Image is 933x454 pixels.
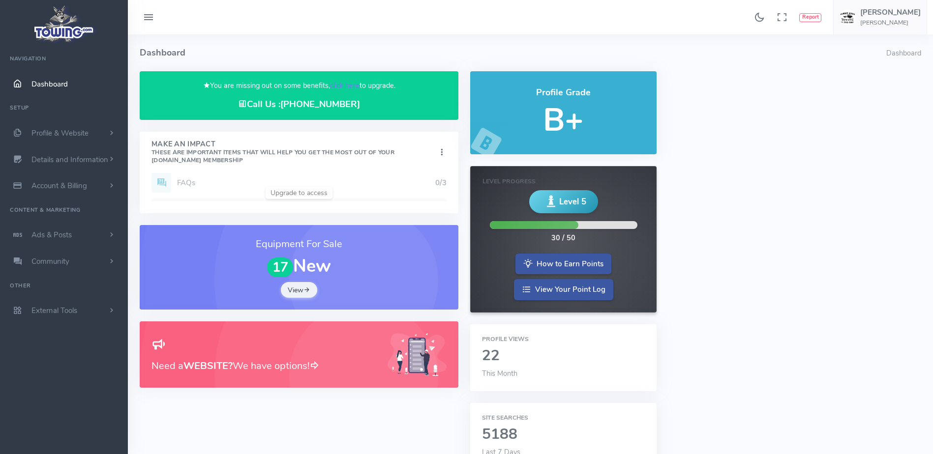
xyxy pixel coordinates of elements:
h5: [PERSON_NAME] [860,8,921,16]
button: Report [799,13,821,22]
span: 17 [267,257,294,278]
h4: Dashboard [140,34,886,71]
p: You are missing out on some benefits, to upgrade. [151,80,447,91]
span: Level 5 [559,196,586,208]
h3: Need a We have options! [151,358,376,373]
span: Dashboard [31,79,68,89]
li: Dashboard [886,48,921,59]
h4: Make An Impact [151,141,437,164]
img: Generic placeholder image [388,333,447,376]
h2: 5188 [482,426,645,443]
img: user-image [840,9,855,25]
a: View [281,282,317,298]
h2: 22 [482,348,645,364]
img: logo [31,3,97,45]
h6: [PERSON_NAME] [860,20,921,26]
div: 30 / 50 [551,233,575,244]
a: View Your Point Log [514,279,613,300]
span: Account & Billing [31,181,87,191]
small: These are important items that will help you get the most out of your [DOMAIN_NAME] Membership [151,148,394,164]
b: WEBSITE? [183,359,233,372]
a: [PHONE_NUMBER] [280,98,360,110]
a: How to Earn Points [515,254,611,275]
a: click here [330,81,360,90]
h1: New [151,256,447,277]
h6: Site Searches [482,415,645,421]
span: Community [31,256,69,266]
span: Ads & Posts [31,230,72,240]
span: Details and Information [31,155,108,165]
h5: B+ [482,103,645,138]
span: External Tools [31,306,77,315]
h3: Equipment For Sale [151,237,447,252]
span: Profile & Website [31,128,89,138]
h4: Profile Grade [482,88,645,98]
h6: Level Progress [482,178,644,185]
span: This Month [482,369,517,378]
h6: Profile Views [482,336,645,342]
h4: Call Us : [151,99,447,110]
